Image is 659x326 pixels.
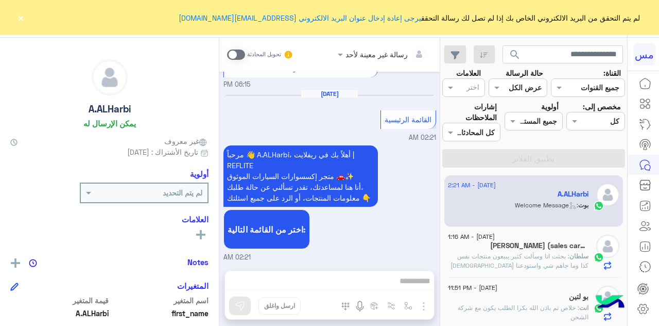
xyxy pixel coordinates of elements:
[223,253,251,263] span: 02:21 AM
[15,12,26,23] button: ×
[448,283,497,292] span: [DATE] - 11:51 PM
[466,81,481,95] div: اختر
[592,285,628,321] img: hulul-logo.png
[442,149,625,168] button: تطبيق الفلاتر
[578,201,588,209] span: بوت
[569,292,588,301] h5: بو لتين
[10,308,109,319] span: A.ALHarbi
[187,257,209,267] h6: Notes
[92,60,127,95] img: defaultAdmin.png
[258,297,301,315] button: ارسل واغلق
[558,190,588,199] h5: A.ALHarbi
[583,101,621,112] label: مخصص إلى:
[29,259,37,267] img: notes
[596,183,619,206] img: defaultAdmin.png
[385,115,431,124] span: القائمة الرئيسية
[633,43,655,66] div: مس
[506,68,543,78] label: حالة الرسالة
[190,169,209,178] h6: أولوية
[228,224,306,234] span: اختر من القائمة التالية:
[579,304,588,312] span: انت
[502,45,528,68] button: search
[301,90,358,97] h6: [DATE]
[111,295,209,306] span: اسم المتغير
[448,252,588,288] span: بحثت انا وسألت كثير يبيعون منتجات نفس كذا وما جاهم شي واستودعنا الله انا بعلن بطريقه غير مباشره و...
[490,241,588,250] h5: سلطان عسيري (sales cars)
[458,304,588,321] span: خلاص تم باذن الله بكرا الطلب يكون مع شركة الشحن
[603,68,621,78] label: القناة:
[179,13,421,22] a: يرجى إعادة إدخال عنوان البريد الالكتروني [EMAIL_ADDRESS][DOMAIN_NAME]
[596,235,619,258] img: defaultAdmin.png
[127,146,198,157] span: تاريخ الأشتراك : [DATE]
[509,48,521,61] span: search
[594,201,604,211] img: WhatsApp
[456,68,481,78] label: العلامات
[448,181,496,190] span: [DATE] - 2:21 AM
[442,101,497,123] label: إشارات الملاحظات
[164,136,209,146] span: غير معروف
[111,308,209,319] span: first_name
[569,252,588,260] span: سلطان
[11,258,20,268] img: add
[223,80,250,90] span: 06:15 PM
[515,201,578,209] span: : Welcome Message
[89,103,131,115] h5: A.ALHarbi
[541,101,559,112] label: أولوية
[179,12,640,23] span: لم يتم التحقق من البريد الالكتروني الخاص بك إذا لم تصل لك رسالة التحقق
[448,232,495,241] span: [DATE] - 1:16 AM
[223,145,378,207] p: 14/8/2025, 2:21 AM
[409,134,436,141] span: 02:21 AM
[10,215,209,224] h6: العلامات
[10,295,109,306] span: قيمة المتغير
[594,252,604,263] img: WhatsApp
[247,51,281,59] small: تحويل المحادثة
[177,281,209,290] h6: المتغيرات
[83,119,136,128] h6: يمكن الإرسال له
